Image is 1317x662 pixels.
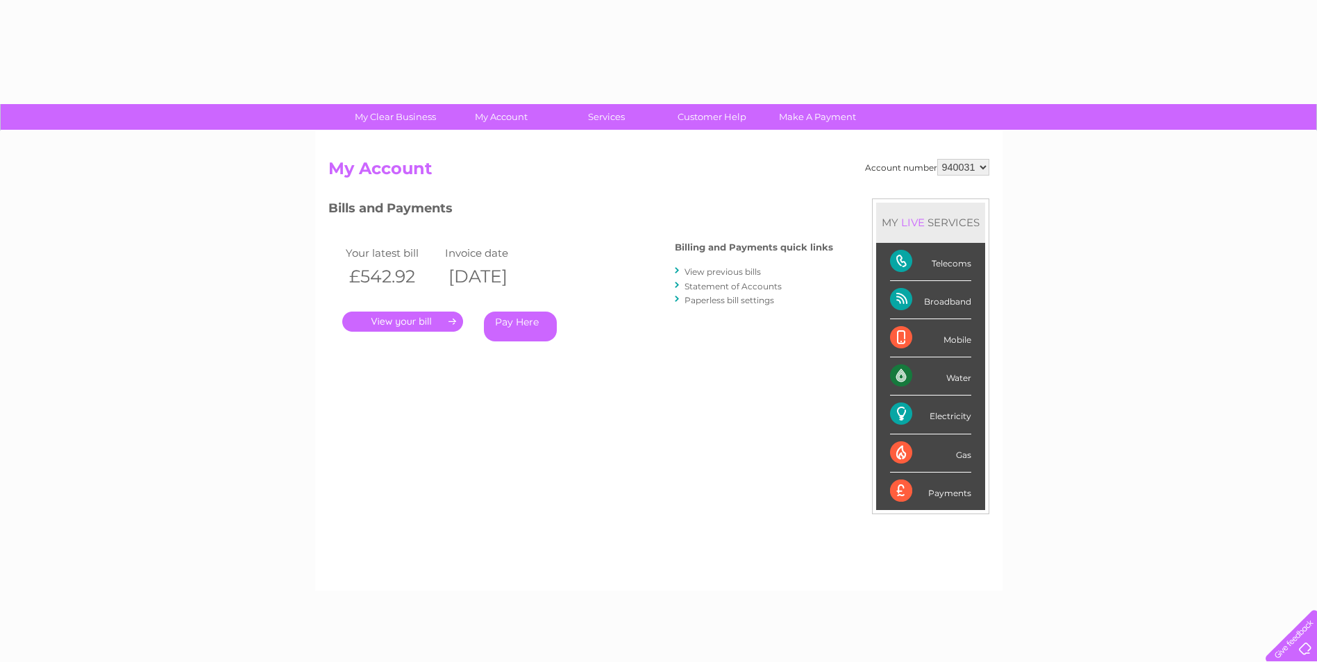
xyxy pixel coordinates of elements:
[338,104,453,130] a: My Clear Business
[675,242,833,253] h4: Billing and Payments quick links
[484,312,557,341] a: Pay Here
[890,243,971,281] div: Telecoms
[685,281,782,291] a: Statement of Accounts
[865,159,989,176] div: Account number
[890,434,971,473] div: Gas
[442,262,542,291] th: [DATE]
[685,266,761,277] a: View previous bills
[890,396,971,434] div: Electricity
[342,312,463,332] a: .
[444,104,558,130] a: My Account
[890,357,971,396] div: Water
[890,319,971,357] div: Mobile
[442,244,542,262] td: Invoice date
[342,244,442,262] td: Your latest bill
[685,295,774,305] a: Paperless bill settings
[549,104,664,130] a: Services
[876,203,985,242] div: MY SERVICES
[328,198,833,223] h3: Bills and Payments
[760,104,875,130] a: Make A Payment
[890,281,971,319] div: Broadband
[655,104,769,130] a: Customer Help
[890,473,971,510] div: Payments
[342,262,442,291] th: £542.92
[328,159,989,185] h2: My Account
[898,216,928,229] div: LIVE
